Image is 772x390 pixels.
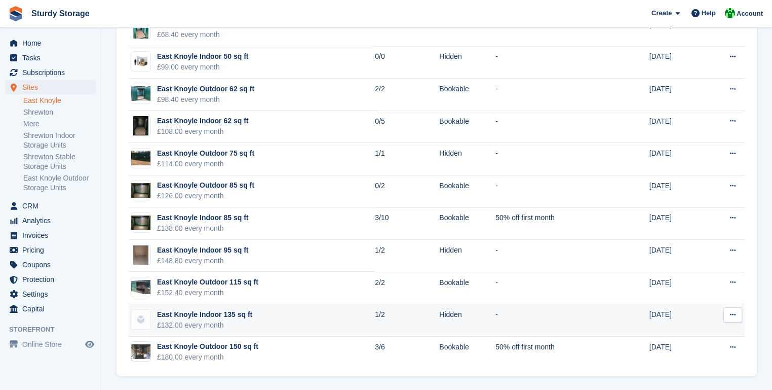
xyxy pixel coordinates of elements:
a: Preview store [84,338,96,350]
td: - [495,143,607,175]
img: 20%20ft%20Container%20-%20Inside.JPG [131,344,150,359]
td: [DATE] [649,304,705,337]
a: menu [5,258,96,272]
div: East Knoyle Indoor 135 sq ft [157,309,252,320]
td: 50% off first month [495,207,607,240]
td: - [495,79,607,111]
span: Online Store [22,337,83,351]
td: 0/5 [375,111,439,143]
div: £68.40 every month [157,29,254,40]
div: East Knoyle Indoor 85 sq ft [157,212,248,223]
div: East Knoyle Outdoor 150 sq ft [157,341,258,352]
td: [DATE] [649,240,705,272]
span: Subscriptions [22,65,83,80]
span: Account [737,9,763,19]
img: Simon Sturdy [725,8,735,18]
span: Coupons [22,258,83,272]
td: [DATE] [649,143,705,175]
td: Bookable [439,175,495,208]
td: 2/2 [375,79,439,111]
td: 3/10 [375,207,439,240]
img: 4m%2013ft%20Container%20SD.jpg [131,183,150,198]
img: 10%20ft%20Container%20.JPG [131,151,150,165]
td: Bookable [439,207,495,240]
td: [DATE] [649,175,705,208]
span: Capital [22,302,83,316]
span: CRM [22,199,83,213]
td: - [495,14,607,47]
td: Hidden [439,143,495,175]
div: East Knoyle Outdoor 85 sq ft [157,180,254,191]
img: stora-icon-8386f47178a22dfd0bd8f6a31ec36ba5ce8667c1dd55bd0f319d3a0aa187defe.svg [8,6,23,21]
a: Sturdy Storage [27,5,94,22]
td: - [495,304,607,337]
td: 1/2 [375,304,439,337]
td: 1/1 [375,143,439,175]
img: 42%20sq%20ft%20container.jpg [133,19,148,39]
img: 4m%2013ft%20Container%20SD.jpg [131,216,150,230]
span: Invoices [22,228,83,242]
td: 0/1 [375,14,439,47]
img: 15%20ft%20Container%20open.JPG [131,280,150,295]
td: 50% off first month [495,337,607,369]
td: Bookable [439,272,495,304]
img: IMG_5336.JPG [133,116,148,136]
div: £99.00 every month [157,62,248,73]
img: IMG_8905.jpeg [131,54,150,69]
td: 1/2 [375,240,439,272]
td: Bookable [439,14,495,47]
td: [DATE] [649,111,705,143]
span: Analytics [22,214,83,228]
td: Hidden [439,46,495,79]
a: Shrewton Indoor Storage Units [23,131,96,150]
div: East Knoyle Outdoor 115 sq ft [157,277,258,288]
img: 12ft%2095%20sq%20ft%20Barn%20unit%20-%20inside.JPG [133,245,148,265]
div: East Knoyle Indoor 62 sq ft [157,116,248,126]
div: East Knoyle Outdoor 62 sq ft [157,84,254,94]
td: 0/0 [375,46,439,79]
a: East Knoyle Outdoor Storage Units [23,173,96,193]
span: Protection [22,272,83,287]
div: £180.00 every month [157,352,258,363]
a: East Knoyle [23,96,96,105]
a: menu [5,214,96,228]
div: £114.00 every month [157,159,254,169]
td: [DATE] [649,79,705,111]
span: Settings [22,287,83,301]
a: menu [5,51,96,65]
a: menu [5,272,96,287]
div: East Knoyle Outdoor 75 sq ft [157,148,254,159]
a: Mere [23,119,96,129]
td: Hidden [439,240,495,272]
div: £98.40 every month [157,94,254,105]
td: 2/2 [375,272,439,304]
div: £108.00 every month [157,126,248,137]
span: Storefront [9,325,101,335]
a: menu [5,80,96,94]
img: blank-unit-type-icon-ffbac7b88ba66c5e286b0e438baccc4b9c83835d4c34f86887a83fc20ec27e7b.svg [131,310,150,329]
td: - [495,272,607,304]
td: Bookable [439,337,495,369]
div: £148.80 every month [157,256,248,266]
td: [DATE] [649,272,705,304]
span: Help [702,8,716,18]
span: Pricing [22,243,83,257]
span: Create [651,8,672,18]
a: menu [5,243,96,257]
td: [DATE] [649,14,705,47]
a: menu [5,36,96,50]
img: IMG_5205.JPG [131,86,150,101]
a: menu [5,287,96,301]
td: 0/2 [375,175,439,208]
td: - [495,111,607,143]
td: - [495,240,607,272]
span: Tasks [22,51,83,65]
td: 3/6 [375,337,439,369]
td: [DATE] [649,46,705,79]
div: £132.00 every month [157,320,252,331]
a: menu [5,302,96,316]
a: menu [5,228,96,242]
td: [DATE] [649,207,705,240]
td: [DATE] [649,337,705,369]
td: - [495,46,607,79]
